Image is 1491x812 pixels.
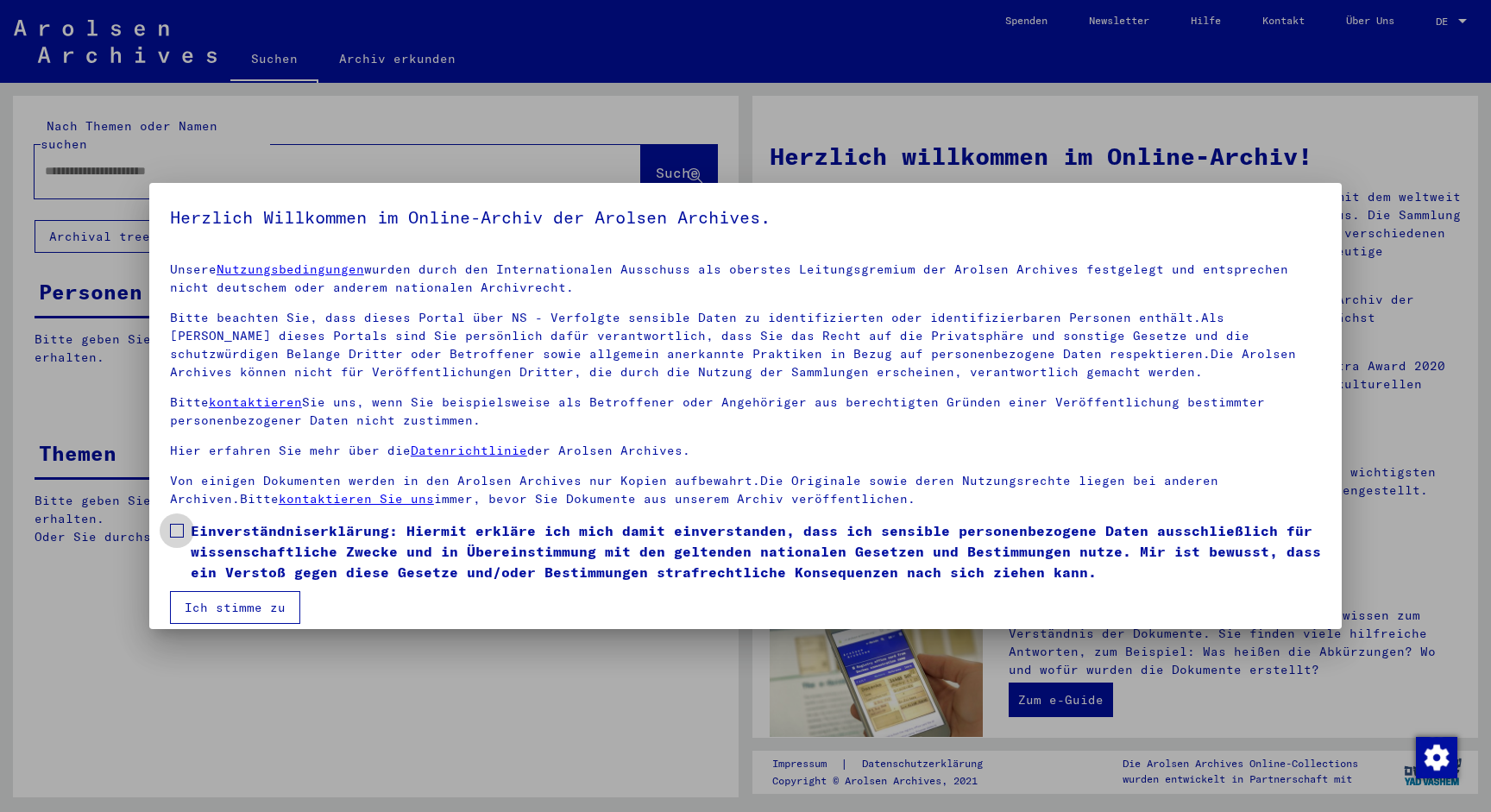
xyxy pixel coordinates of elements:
[411,443,527,458] a: Datenrichtlinie
[217,261,364,277] a: Nutzungsbedingungen
[170,393,1321,430] p: Bitte Sie uns, wenn Sie beispielsweise als Betroffener oder Angehöriger aus berechtigten Gründen ...
[279,491,434,507] a: kontaktieren Sie uns
[170,591,300,624] button: Ich stimme zu
[170,261,1321,297] p: Unsere wurden durch den Internationalen Ausschuss als oberstes Leitungsgremium der Arolsen Archiv...
[1416,737,1457,778] img: Zustimmung ändern
[170,204,1321,231] h5: Herzlich Willkommen im Online-Archiv der Arolsen Archives.
[209,394,302,410] a: kontaktieren
[191,520,1321,582] span: Einverständniserklärung: Hiermit erkläre ich mich damit einverstanden, dass ich sensible personen...
[170,309,1321,381] p: Bitte beachten Sie, dass dieses Portal über NS - Verfolgte sensible Daten zu identifizierten oder...
[170,472,1321,508] p: Von einigen Dokumenten werden in den Arolsen Archives nur Kopien aufbewahrt.Die Originale sowie d...
[170,442,1321,460] p: Hier erfahren Sie mehr über die der Arolsen Archives.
